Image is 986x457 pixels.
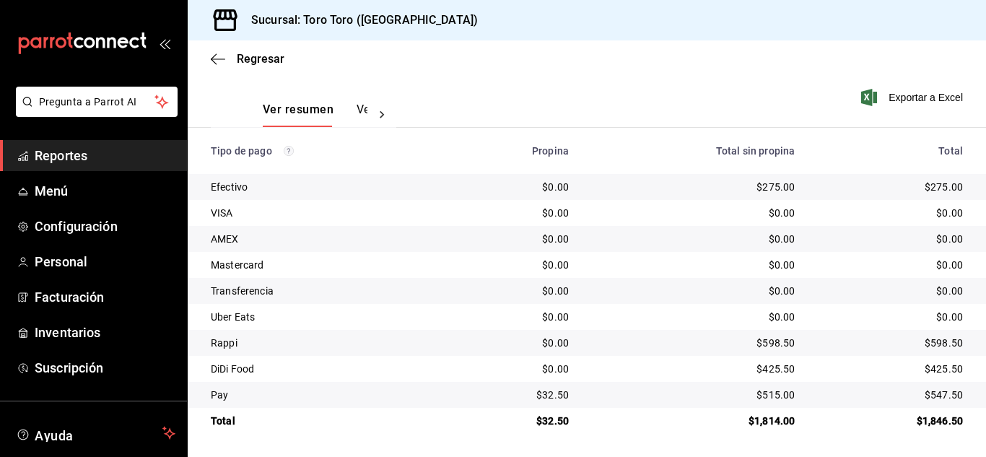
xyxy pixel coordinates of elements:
[263,103,367,127] div: navigation tabs
[592,284,795,298] div: $0.00
[211,232,436,246] div: AMEX
[237,52,284,66] span: Regresar
[818,258,963,272] div: $0.00
[818,336,963,350] div: $598.50
[592,310,795,324] div: $0.00
[818,388,963,402] div: $547.50
[592,258,795,272] div: $0.00
[818,206,963,220] div: $0.00
[592,388,795,402] div: $515.00
[818,362,963,376] div: $425.50
[459,180,569,194] div: $0.00
[35,146,175,165] span: Reportes
[592,362,795,376] div: $425.50
[211,206,436,220] div: VISA
[16,87,178,117] button: Pregunta a Parrot AI
[459,284,569,298] div: $0.00
[592,232,795,246] div: $0.00
[357,103,411,127] button: Ver pagos
[35,217,175,236] span: Configuración
[459,232,569,246] div: $0.00
[211,284,436,298] div: Transferencia
[818,284,963,298] div: $0.00
[35,358,175,378] span: Suscripción
[211,52,284,66] button: Regresar
[263,103,333,127] button: Ver resumen
[211,310,436,324] div: Uber Eats
[211,180,436,194] div: Efectivo
[459,414,569,428] div: $32.50
[818,232,963,246] div: $0.00
[211,336,436,350] div: Rappi
[592,145,795,157] div: Total sin propina
[459,362,569,376] div: $0.00
[35,181,175,201] span: Menú
[459,388,569,402] div: $32.50
[459,258,569,272] div: $0.00
[211,388,436,402] div: Pay
[592,414,795,428] div: $1,814.00
[39,95,155,110] span: Pregunta a Parrot AI
[35,252,175,271] span: Personal
[240,12,478,29] h3: Sucursal: Toro Toro ([GEOGRAPHIC_DATA])
[459,145,569,157] div: Propina
[35,425,157,442] span: Ayuda
[592,336,795,350] div: $598.50
[211,414,436,428] div: Total
[818,310,963,324] div: $0.00
[592,206,795,220] div: $0.00
[818,145,963,157] div: Total
[211,145,436,157] div: Tipo de pago
[35,287,175,307] span: Facturación
[159,38,170,49] button: open_drawer_menu
[211,258,436,272] div: Mastercard
[459,336,569,350] div: $0.00
[818,180,963,194] div: $275.00
[35,323,175,342] span: Inventarios
[459,310,569,324] div: $0.00
[818,414,963,428] div: $1,846.50
[284,146,294,156] svg: Los pagos realizados con Pay y otras terminales son montos brutos.
[211,362,436,376] div: DiDi Food
[10,105,178,120] a: Pregunta a Parrot AI
[864,89,963,106] button: Exportar a Excel
[459,206,569,220] div: $0.00
[592,180,795,194] div: $275.00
